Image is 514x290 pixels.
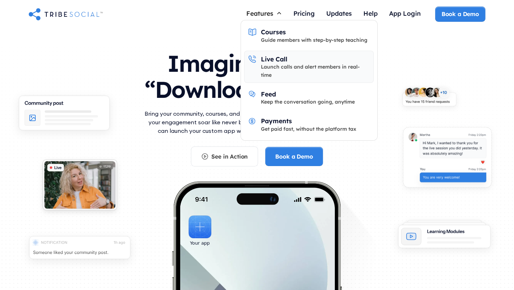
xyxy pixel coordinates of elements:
[265,147,323,166] a: Book a Demo
[261,98,355,106] div: Keep the conversation going, anytime
[244,113,374,137] a: PaymentsGet paid fast, without the platform tax
[191,146,258,166] a: See in Action
[21,230,139,270] img: An illustration of push notification
[326,9,352,17] div: Updates
[358,6,383,22] a: Help
[261,55,287,63] div: Live Call
[10,90,118,141] img: An illustration of Community Feed
[244,51,374,83] a: Live CallLaunch calls and alert members in real-time
[241,6,288,20] div: Features
[293,9,315,17] div: Pricing
[246,9,273,17] div: Features
[244,24,374,48] a: CoursesGuide members with step-by-step teaching
[261,125,356,133] div: Get paid fast, without the platform tax
[389,9,421,17] div: App Login
[396,122,499,196] img: An illustration of chat
[36,155,124,219] img: An illustration of Live video
[396,82,463,114] img: An illustration of New friends requests
[143,43,371,106] h1: Imagine Saying, “Download Our App”
[211,152,248,160] div: See in Action
[261,36,367,44] div: Guide members with step-by-step teaching
[261,63,370,79] div: Launch calls and alert members in real-time
[190,239,210,247] div: Your app
[261,28,286,36] div: Courses
[383,6,427,22] a: App Login
[261,117,292,125] div: Payments
[29,7,103,21] a: home
[390,216,498,258] img: An illustration of Learning Modules
[288,6,321,22] a: Pricing
[143,109,371,135] p: Bring your community, courses, and content into one powerful platform and watch your engagement s...
[244,86,374,110] a: FeedKeep the conversation going, anytime
[261,90,276,98] div: Feed
[435,6,485,21] a: Book a Demo
[363,9,378,17] div: Help
[241,20,378,141] nav: Features
[321,6,358,22] a: Updates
